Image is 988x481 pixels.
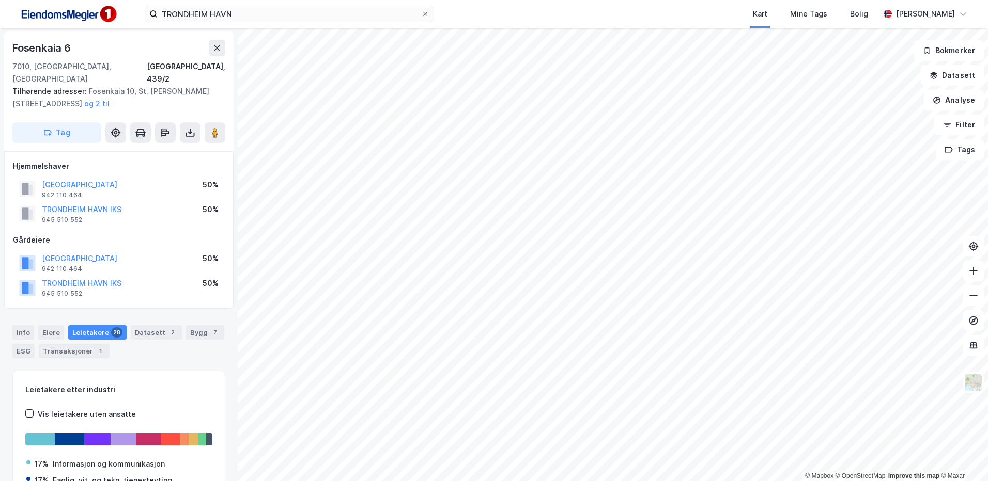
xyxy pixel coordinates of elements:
div: Eiere [38,325,64,340]
div: 17% [35,458,49,470]
div: Leietakere [68,325,127,340]
div: ESG [12,344,35,358]
img: Z [964,373,983,392]
button: Tags [936,139,984,160]
div: Vis leietakere uten ansatte [38,408,136,421]
div: 50% [203,203,219,216]
img: F4PB6Px+NJ5v8B7XTbfpPpyloAAAAASUVORK5CYII= [17,3,120,26]
div: 28 [111,327,122,338]
a: Improve this map [888,472,939,479]
button: Analyse [924,90,984,110]
div: 7010, [GEOGRAPHIC_DATA], [GEOGRAPHIC_DATA] [12,60,147,85]
div: Bygg [186,325,224,340]
div: Mine Tags [790,8,827,20]
div: Info [12,325,34,340]
div: [PERSON_NAME] [896,8,955,20]
div: 942 110 464 [42,191,82,199]
div: 50% [203,277,219,290]
div: Fosenkaia 10, St. [PERSON_NAME][STREET_ADDRESS] [12,85,217,110]
div: Gårdeiere [13,234,225,246]
div: 1 [95,346,105,356]
input: Søk på adresse, matrikkel, gårdeiere, leietakere eller personer [158,6,421,22]
div: Datasett [131,325,182,340]
div: 50% [203,252,219,265]
div: Fosenkaia 6 [12,40,73,56]
div: Hjemmelshaver [13,160,225,172]
span: Tilhørende adresser: [12,87,89,95]
div: Informasjon og kommunikasjon [53,458,165,470]
div: 7 [210,327,220,338]
button: Filter [934,115,984,135]
button: Bokmerker [914,40,984,61]
div: Leietakere etter industri [25,383,212,396]
button: Datasett [921,65,984,86]
div: 50% [203,179,219,191]
div: 2 [167,327,178,338]
button: Tag [12,122,101,143]
div: Transaksjoner [39,344,110,358]
div: Kontrollprogram for chat [936,431,988,481]
div: 942 110 464 [42,265,82,273]
a: OpenStreetMap [836,472,886,479]
div: 945 510 552 [42,290,82,298]
div: [GEOGRAPHIC_DATA], 439/2 [147,60,225,85]
div: Kart [753,8,767,20]
iframe: Chat Widget [936,431,988,481]
div: Bolig [850,8,868,20]
a: Mapbox [805,472,833,479]
div: 945 510 552 [42,216,82,224]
